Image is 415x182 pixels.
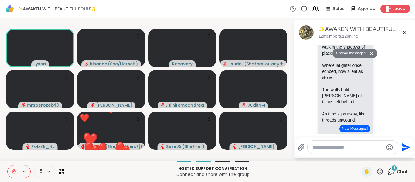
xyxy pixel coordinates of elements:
span: audio-muted [84,62,89,66]
p: Hosted support conversation [68,166,358,171]
span: Leave [393,6,405,12]
span: audio-muted [26,144,30,149]
span: hiremeandrea [172,102,204,108]
span: Agenda [358,6,376,12]
span: lyssa [34,61,46,67]
span: [PERSON_NAME] [96,102,132,108]
p: The Ghosts of [DATE] I walk in the shadows of places once known, [322,38,369,56]
span: audio-muted [91,103,95,107]
span: JudithM [248,102,265,108]
p: Where laughter once echoed, now silent as stone. [322,62,369,81]
span: ( She/Herself ) [108,61,138,67]
span: audio-muted [233,144,237,149]
span: audio-muted [161,144,165,149]
button: New Messages! [339,125,370,132]
span: Rob78_NJ [31,143,55,149]
p: The walls hold [PERSON_NAME] of things left behind, [322,87,369,105]
span: audio-muted [21,103,26,107]
span: ( She/her/hers/[PERSON_NAME] ) [105,143,142,149]
span: Suze03 [166,143,182,149]
img: ✨AWAKEN WITH BEAUTIFUL SOULS✨, Oct 10 [299,25,314,40]
img: ShareWell Logomark [5,4,15,14]
div: ❤️ [80,112,89,124]
span: Recovery [172,61,193,67]
span: 1 [394,165,395,170]
button: ❤️ [72,131,109,168]
span: audio-muted [223,62,227,66]
span: mrsperozek43 [27,102,59,108]
button: Emoji picker [386,144,393,151]
span: ✋ [364,168,370,175]
button: Send [398,140,412,154]
span: irisanne [90,61,107,67]
p: Connect and share with the group [68,171,358,177]
span: ✨AWAKEN WITH BEAUTIFUL SOULS✨ [18,6,96,12]
span: Laurie_Ru [228,61,243,67]
span: ( She/Her ) [182,143,204,149]
span: Chat [397,169,408,175]
p: As time slips away, like threads unwound. [322,111,369,123]
textarea: Type your message [313,144,383,150]
span: audio-muted [161,103,165,107]
span: audio-muted [242,103,246,107]
p: 12 members, 12 online [318,33,358,39]
div: ✨AWAKEN WITH BEAUTIFUL SOULS✨, [DATE] [318,26,411,33]
button: Unread messages [332,49,367,58]
button: ❤️ [104,132,139,167]
span: Rules [333,6,345,12]
span: [PERSON_NAME] [238,143,274,149]
span: ( She/her or anything else ) [244,61,284,67]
